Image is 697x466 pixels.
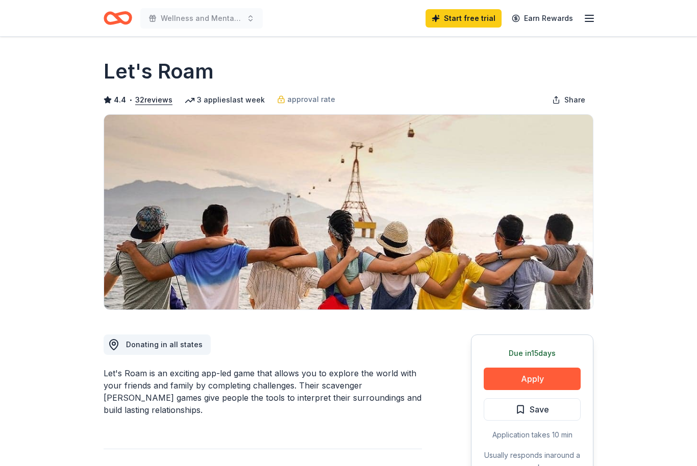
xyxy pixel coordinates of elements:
span: Save [530,403,549,416]
span: Share [564,94,585,106]
a: Earn Rewards [506,9,579,28]
a: Start free trial [426,9,502,28]
button: Wellness and Mental Health Awareness [140,8,263,29]
button: Share [544,90,593,110]
img: Image for Let's Roam [104,115,593,309]
a: approval rate [277,93,335,106]
a: Home [104,6,132,30]
div: 3 applies last week [185,94,265,106]
button: Save [484,398,581,421]
span: approval rate [287,93,335,106]
span: 4.4 [114,94,126,106]
button: 32reviews [135,94,172,106]
div: Due in 15 days [484,347,581,359]
span: Donating in all states [126,340,203,349]
div: Application takes 10 min [484,429,581,441]
span: • [129,96,133,104]
span: Wellness and Mental Health Awareness [161,12,242,24]
button: Apply [484,368,581,390]
div: Let's Roam is an exciting app-led game that allows you to explore the world with your friends and... [104,367,422,416]
h1: Let's Roam [104,57,214,86]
